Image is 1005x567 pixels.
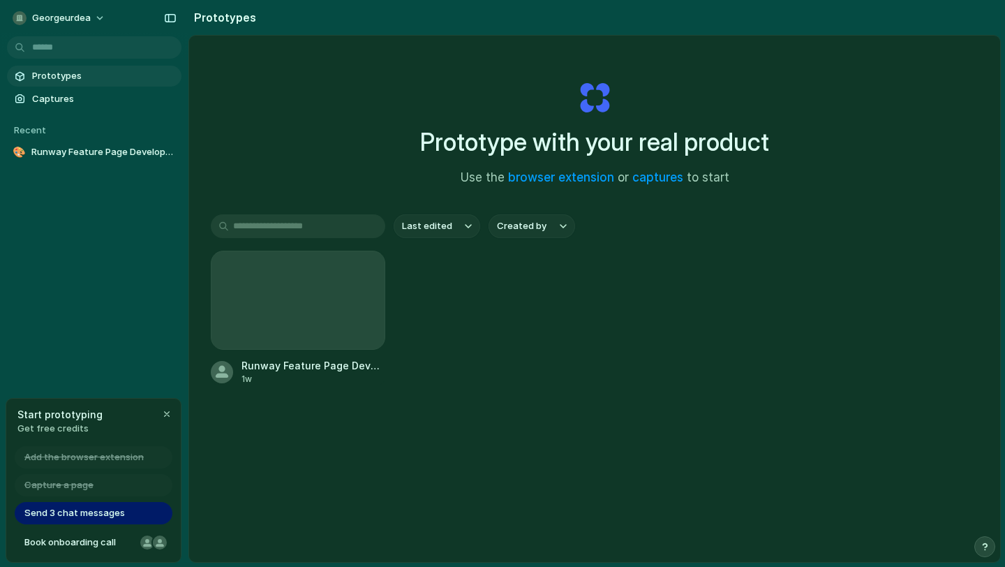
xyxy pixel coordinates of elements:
[394,214,480,238] button: Last edited
[31,145,176,159] span: Runway Feature Page Development
[7,142,181,163] a: 🎨Runway Feature Page Development
[32,69,176,83] span: Prototypes
[7,7,112,29] button: georgeurdea
[24,478,94,492] span: Capture a page
[151,534,168,551] div: Christian Iacullo
[17,422,103,436] span: Get free credits
[15,531,172,554] a: Book onboarding call
[14,124,46,135] span: Recent
[188,9,256,26] h2: Prototypes
[32,92,176,106] span: Captures
[420,124,769,161] h1: Prototype with your real product
[461,169,729,187] span: Use the or to start
[13,145,26,159] div: 🎨
[402,219,452,233] span: Last edited
[241,373,385,385] div: 1w
[24,506,125,520] span: Send 3 chat messages
[632,170,683,184] a: captures
[24,536,135,550] span: Book onboarding call
[489,214,575,238] button: Created by
[7,89,181,110] a: Captures
[497,219,546,233] span: Created by
[7,66,181,87] a: Prototypes
[24,450,144,464] span: Add the browser extension
[17,407,103,422] span: Start prototyping
[211,251,385,385] a: Runway Feature Page Development1w
[241,358,385,373] span: Runway Feature Page Development
[508,170,614,184] a: browser extension
[32,11,91,25] span: georgeurdea
[139,534,156,551] div: Nicole Kubica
